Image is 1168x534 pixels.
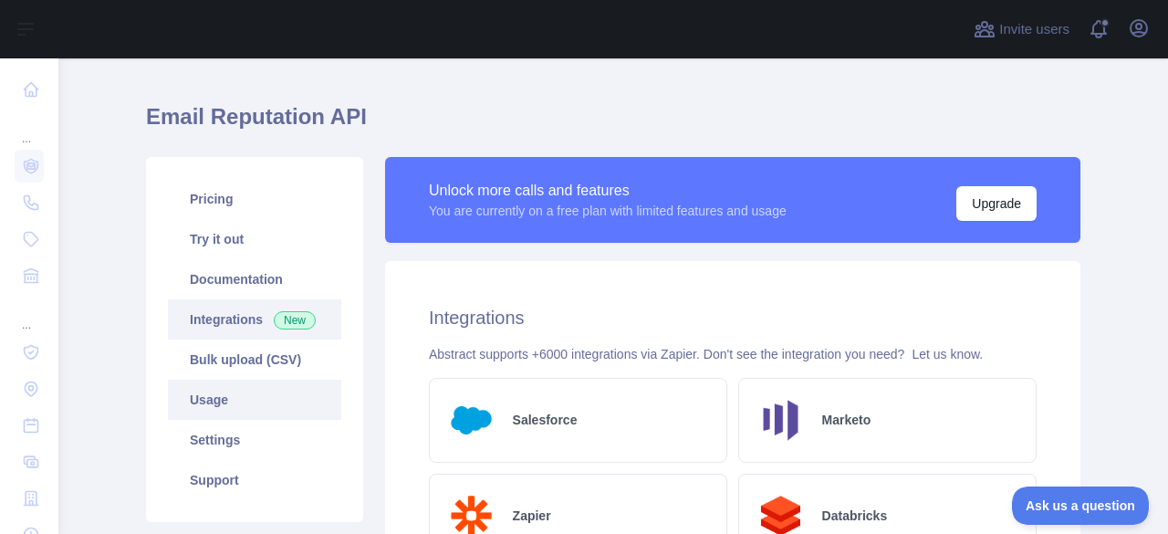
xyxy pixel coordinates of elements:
[168,340,341,380] a: Bulk upload (CSV)
[168,380,341,420] a: Usage
[168,420,341,460] a: Settings
[956,186,1037,221] button: Upgrade
[999,19,1069,40] span: Invite users
[146,102,1080,146] h1: Email Reputation API
[429,202,787,220] div: You are currently on a free plan with limited features and usage
[822,411,871,429] h2: Marketo
[168,219,341,259] a: Try it out
[15,296,44,332] div: ...
[168,259,341,299] a: Documentation
[429,305,1037,330] h2: Integrations
[168,179,341,219] a: Pricing
[168,460,341,500] a: Support
[168,299,341,340] a: Integrations New
[970,15,1073,44] button: Invite users
[513,507,551,525] h2: Zapier
[15,110,44,146] div: ...
[429,180,787,202] div: Unlock more calls and features
[513,411,578,429] h2: Salesforce
[912,347,983,361] a: Let us know.
[274,311,316,330] span: New
[1012,487,1150,525] iframe: Toggle Customer Support
[444,393,498,447] img: Logo
[429,345,1037,363] div: Abstract supports +6000 integrations via Zapier. Don't see the integration you need?
[754,393,808,447] img: Logo
[822,507,888,525] h2: Databricks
